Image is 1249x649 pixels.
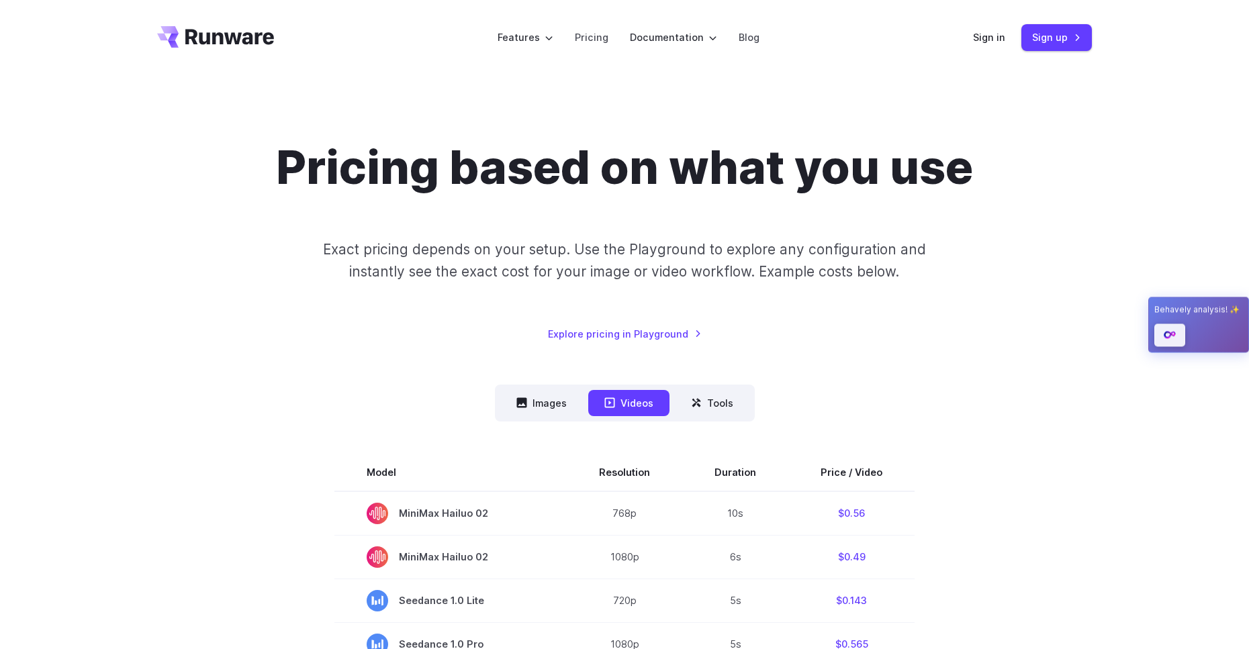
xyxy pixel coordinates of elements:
h1: Pricing based on what you use [276,140,973,195]
label: Documentation [630,30,717,45]
a: Sign up [1021,24,1092,50]
td: 768p [567,491,682,536]
a: Pricing [575,30,608,45]
a: Sign in [973,30,1005,45]
th: Price / Video [788,454,915,491]
td: $0.56 [788,491,915,536]
td: 6s [682,535,788,579]
label: Features [498,30,553,45]
button: Images [500,390,583,416]
a: Explore pricing in Playground [548,326,702,342]
th: Duration [682,454,788,491]
td: 10s [682,491,788,536]
td: $0.49 [788,535,915,579]
span: Seedance 1.0 Lite [367,590,535,611]
img: Open [1163,328,1176,342]
td: 1080p [567,535,682,579]
td: 720p [567,579,682,622]
button: Tools [675,390,749,416]
td: $0.143 [788,579,915,622]
button: Videos [588,390,669,416]
a: Go to / [157,26,274,48]
th: Resolution [567,454,682,491]
a: Blog [739,30,759,45]
th: Model [334,454,567,491]
td: 5s [682,579,788,622]
span: MiniMax Hailuo 02 [367,503,535,524]
span: MiniMax Hailuo 02 [367,546,535,568]
p: Exact pricing depends on your setup. Use the Playground to explore any configuration and instantl... [297,238,952,283]
div: Behavely analysis! ✨ [1154,303,1240,315]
